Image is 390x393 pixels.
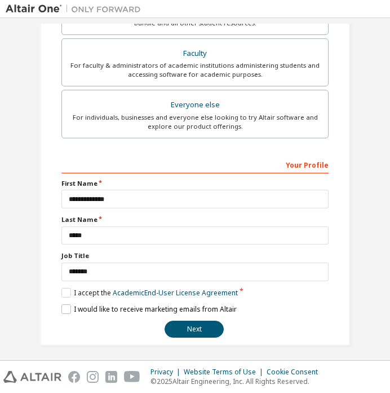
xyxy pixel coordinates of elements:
p: © 2025 Altair Engineering, Inc. All Rights Reserved. [150,377,325,386]
div: Faculty [69,46,321,62]
div: Website Terms of Use [184,368,267,377]
label: I would like to receive marketing emails from Altair [61,304,237,314]
img: youtube.svg [124,371,140,383]
label: Last Name [61,215,329,224]
img: facebook.svg [68,371,80,383]
label: I accept the [61,288,238,298]
label: First Name [61,179,329,188]
div: Everyone else [69,97,321,113]
div: Privacy [150,368,184,377]
div: For individuals, businesses and everyone else looking to try Altair software and explore our prod... [69,113,321,131]
div: Cookie Consent [267,368,325,377]
a: Academic End-User License Agreement [113,288,238,298]
img: linkedin.svg [105,371,117,383]
label: Job Title [61,251,329,260]
img: Altair One [6,3,147,15]
img: instagram.svg [87,371,99,383]
div: Your Profile [61,155,329,173]
img: altair_logo.svg [3,371,61,383]
div: For faculty & administrators of academic institutions administering students and accessing softwa... [69,61,321,79]
button: Next [165,321,224,338]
